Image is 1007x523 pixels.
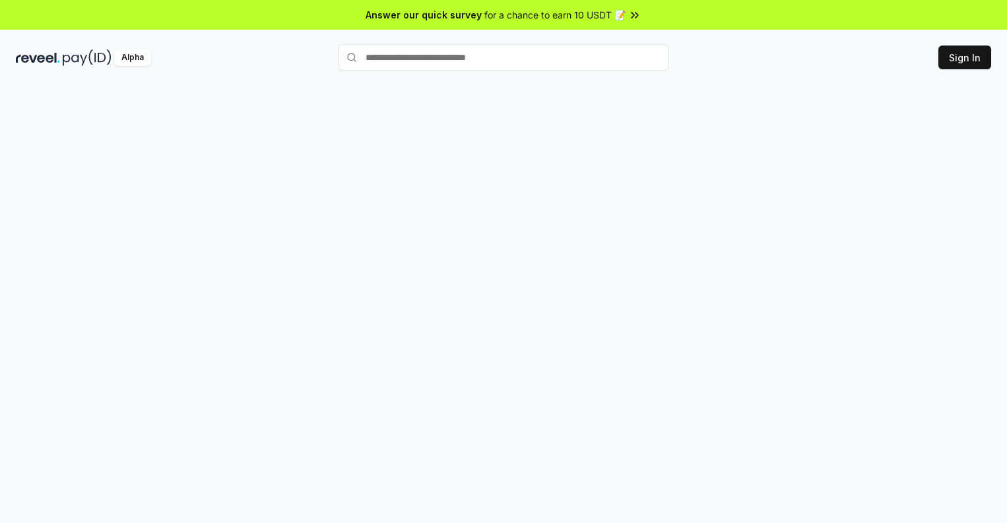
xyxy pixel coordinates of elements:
[484,8,626,22] span: for a chance to earn 10 USDT 📝
[114,49,151,66] div: Alpha
[16,49,60,66] img: reveel_dark
[938,46,991,69] button: Sign In
[63,49,112,66] img: pay_id
[366,8,482,22] span: Answer our quick survey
